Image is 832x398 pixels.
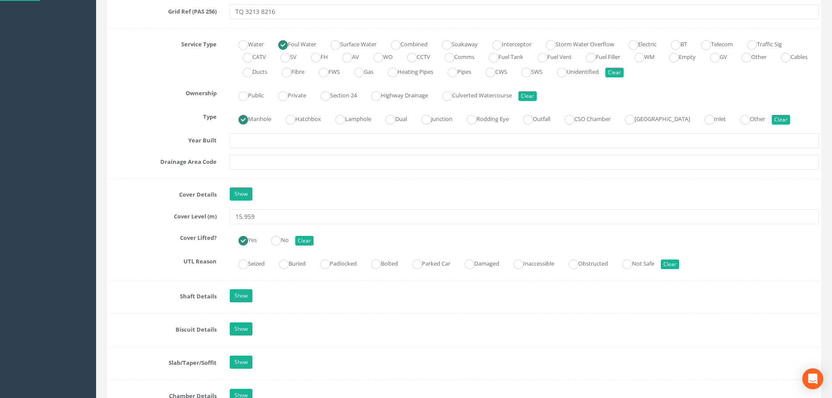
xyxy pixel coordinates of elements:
[273,65,304,77] label: Fibre
[234,50,266,62] label: CATV
[322,37,376,50] label: Surface Water
[548,65,599,77] label: Unidentified
[230,37,264,50] label: Water
[277,112,321,125] label: Hatchbox
[230,322,252,336] a: Show
[295,236,314,246] button: Clear
[529,50,572,62] label: Fuel Vent
[398,50,430,62] label: CCTV
[345,65,373,77] label: Gas
[234,65,267,77] label: Ducts
[270,256,306,269] label: Buried
[230,112,271,125] label: Manhole
[103,209,223,221] label: Cover Level (m)
[514,112,550,125] label: Outfall
[518,91,537,101] button: Clear
[772,50,808,62] label: Cables
[693,37,733,50] label: Telecom
[103,322,223,334] label: Biscuit Details
[103,110,223,121] label: Type
[230,256,265,269] label: Seized
[103,356,223,367] label: Slab/Taper/Soffit
[103,37,223,48] label: Service Type
[334,50,359,62] label: AV
[327,112,371,125] label: Lamphole
[456,256,499,269] label: Damaged
[616,112,690,125] label: [GEOGRAPHIC_DATA]
[230,88,264,101] label: Public
[733,50,766,62] label: Other
[230,289,252,302] a: Show
[458,112,509,125] label: Rodding Eye
[434,88,512,101] label: Culverted Watercourse
[662,37,687,50] label: BT
[556,112,611,125] label: CSO Chamber
[626,50,655,62] label: WM
[230,187,252,201] a: Show
[103,86,223,97] label: Ownership
[477,65,507,77] label: CWS
[365,50,393,62] label: WO
[382,37,428,50] label: Combined
[230,356,252,369] a: Show
[362,256,398,269] label: Bolted
[103,155,223,166] label: Drainage Area Code
[230,233,257,246] label: Yes
[483,37,532,50] label: Interceptor
[312,88,357,101] label: Section 24
[103,4,223,16] label: Grid Ref (PAS 256)
[605,68,624,77] button: Clear
[701,50,727,62] label: GV
[272,50,297,62] label: SV
[772,115,790,125] button: Clear
[661,260,679,269] button: Clear
[739,37,782,50] label: Traffic Sig
[505,256,554,269] label: Inaccessible
[732,112,765,125] label: Other
[537,37,614,50] label: Storm Water Overflow
[513,65,542,77] label: SWS
[262,233,289,246] label: No
[614,256,654,269] label: Not Safe
[439,65,471,77] label: Pipes
[103,231,223,242] label: Cover Lifted?
[480,50,523,62] label: Fuel Tank
[620,37,656,50] label: Electric
[103,289,223,301] label: Shaft Details
[379,65,433,77] label: Heating Pipes
[103,254,223,266] label: UTL Reason
[377,112,407,125] label: Dual
[560,256,608,269] label: Obstructed
[413,112,452,125] label: Junction
[404,256,450,269] label: Parked Car
[696,112,726,125] label: Inlet
[362,88,428,101] label: Highway Drainage
[433,37,478,50] label: Soakaway
[802,368,823,389] div: Open Intercom Messenger
[302,50,328,62] label: FH
[269,88,306,101] label: Private
[311,256,357,269] label: Padlocked
[660,50,696,62] label: Empty
[103,187,223,199] label: Cover Details
[436,50,474,62] label: Comms
[103,133,223,145] label: Year Built
[269,37,316,50] label: Foul Water
[310,65,340,77] label: FWS
[577,50,620,62] label: Fuel Filler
